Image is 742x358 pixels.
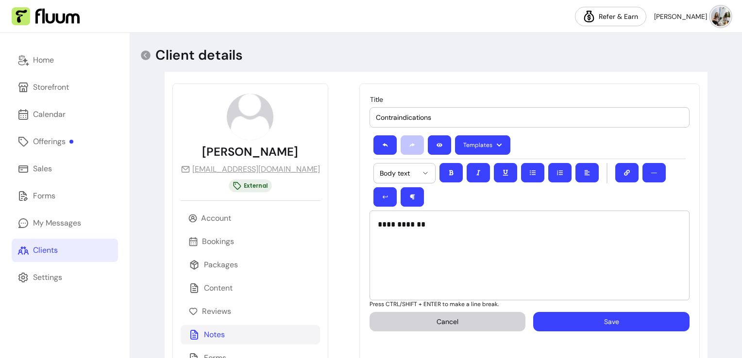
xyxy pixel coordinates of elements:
span: Title [370,95,383,104]
a: Forms [12,184,118,208]
p: [PERSON_NAME] [202,144,298,160]
button: Body text [374,163,435,183]
a: [EMAIL_ADDRESS][DOMAIN_NAME] [181,163,320,175]
a: Storefront [12,76,118,99]
button: Cancel [370,312,526,331]
p: Bookings [202,236,234,247]
p: Notes [204,329,225,341]
div: Forms [33,190,55,202]
div: Offerings [33,136,73,147]
a: Calendar [12,103,118,126]
img: Fluum Logo [12,7,80,26]
input: Title [376,113,683,122]
div: Sales [33,163,52,175]
p: Press CTRL/SHIFT + ENTER to make a line break. [370,300,690,308]
a: Clients [12,239,118,262]
button: ― [642,163,666,182]
button: Templates [455,135,510,155]
a: Sales [12,157,118,180]
img: avatar [711,7,730,26]
p: Content [204,282,233,294]
a: Refer & Earn [575,7,646,26]
p: Packages [204,259,238,271]
span: Body text [380,168,418,178]
p: Account [201,212,231,224]
a: Home [12,49,118,72]
a: Settings [12,266,118,289]
span: [PERSON_NAME] [654,12,707,21]
div: Calendar [33,109,66,120]
img: avatar [227,94,273,140]
div: Storefront [33,81,69,93]
button: Save [533,312,690,331]
a: Offerings [12,130,118,153]
div: Home [33,54,54,66]
div: My Messages [33,217,81,229]
p: Client details [155,47,243,64]
a: My Messages [12,212,118,235]
button: avatar[PERSON_NAME] [654,7,730,26]
div: External [229,179,271,193]
div: Clients [33,244,58,256]
div: Settings [33,272,62,283]
p: Reviews [202,306,231,317]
